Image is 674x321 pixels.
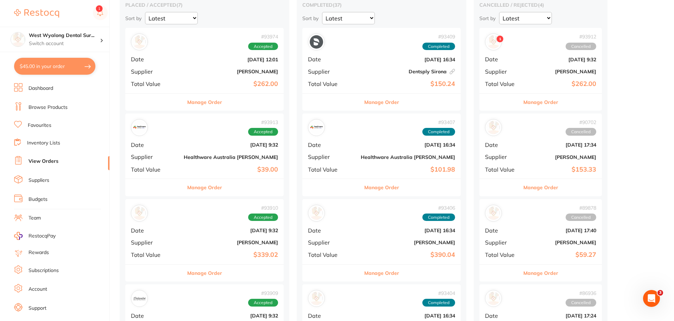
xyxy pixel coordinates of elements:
[526,57,596,62] b: [DATE] 9:32
[526,142,596,148] b: [DATE] 17:34
[11,32,25,47] img: West Wyalong Dental Surgery (DentalTown 4)
[361,80,455,88] b: $150.24
[248,299,278,307] span: Accepted
[526,80,596,88] b: $262.00
[364,179,399,196] button: Manage Order
[310,292,323,305] img: Henry Schein Halas
[361,313,455,319] b: [DATE] 16:34
[248,290,278,296] span: # 93909
[29,177,49,184] a: Suppliers
[361,228,455,233] b: [DATE] 16:34
[566,119,596,125] span: # 90702
[187,179,222,196] button: Manage Order
[14,232,23,240] img: RestocqPay
[364,265,399,282] button: Manage Order
[184,142,278,148] b: [DATE] 9:32
[361,251,455,259] b: $390.04
[184,251,278,259] b: $339.02
[14,5,59,21] a: Restocq Logo
[479,2,602,8] h2: cancelled / rejected ( 4 )
[28,122,51,129] a: Favourites
[131,56,178,62] span: Date
[29,40,100,47] p: Switch account
[487,35,500,49] img: Adam Dental
[29,85,53,92] a: Dashboard
[308,252,355,258] span: Total Value
[187,94,222,111] button: Manage Order
[361,240,455,245] b: [PERSON_NAME]
[248,43,278,50] span: Accepted
[566,43,596,50] span: Cancelled
[361,166,455,173] b: $101.98
[248,214,278,221] span: Accepted
[310,206,323,220] img: Adam Dental
[125,28,284,111] div: Adam Dental#93974AcceptedDate[DATE] 12:01Supplier[PERSON_NAME]Total Value$262.00Manage Order
[133,292,146,305] img: Independent Dental
[643,290,660,307] iframe: Intercom live chat
[131,227,178,234] span: Date
[526,240,596,245] b: [PERSON_NAME]
[133,35,146,49] img: Adam Dental
[566,299,596,307] span: Cancelled
[422,119,455,125] span: # 93407
[566,214,596,221] span: Cancelled
[29,215,41,222] a: Team
[131,313,178,319] span: Date
[131,239,178,246] span: Supplier
[133,121,146,134] img: Healthware Australia Ridley
[184,313,278,319] b: [DATE] 9:32
[308,81,355,87] span: Total Value
[308,142,355,148] span: Date
[29,158,58,165] a: View Orders
[566,128,596,136] span: Cancelled
[133,206,146,220] img: Henry Schein Halas
[29,267,59,274] a: Subscriptions
[526,228,596,233] b: [DATE] 17:40
[131,154,178,160] span: Supplier
[422,205,455,211] span: # 93406
[29,249,49,256] a: Rewards
[29,233,56,240] span: RestocqPay
[184,228,278,233] b: [DATE] 9:32
[308,166,355,173] span: Total Value
[184,240,278,245] b: [PERSON_NAME]
[526,154,596,160] b: [PERSON_NAME]
[184,166,278,173] b: $39.00
[485,252,520,258] span: Total Value
[310,35,323,49] img: Dentsply Sirona
[184,57,278,62] b: [DATE] 12:01
[187,265,222,282] button: Manage Order
[485,56,520,62] span: Date
[308,313,355,319] span: Date
[485,166,520,173] span: Total Value
[310,121,323,134] img: Healthware Australia Ridley
[14,58,95,75] button: $45.00 in your order
[248,119,278,125] span: # 93913
[566,290,596,296] span: # 86936
[248,205,278,211] span: # 93910
[361,154,455,160] b: Healthware Australia [PERSON_NAME]
[131,166,178,173] span: Total Value
[657,290,663,296] span: 3
[27,140,60,147] a: Inventory Lists
[523,179,558,196] button: Manage Order
[248,128,278,136] span: Accepted
[422,214,455,221] span: Completed
[361,69,455,74] b: Dentsply Sirona
[364,94,399,111] button: Manage Order
[566,205,596,211] span: # 89878
[29,305,46,312] a: Support
[526,166,596,173] b: $153.33
[308,154,355,160] span: Supplier
[485,142,520,148] span: Date
[125,15,141,21] p: Sort by
[29,196,48,203] a: Budgets
[184,69,278,74] b: [PERSON_NAME]
[485,239,520,246] span: Supplier
[485,68,520,75] span: Supplier
[422,290,455,296] span: # 93404
[361,142,455,148] b: [DATE] 16:34
[131,142,178,148] span: Date
[308,227,355,234] span: Date
[125,2,284,8] h2: placed / accepted ( 7 )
